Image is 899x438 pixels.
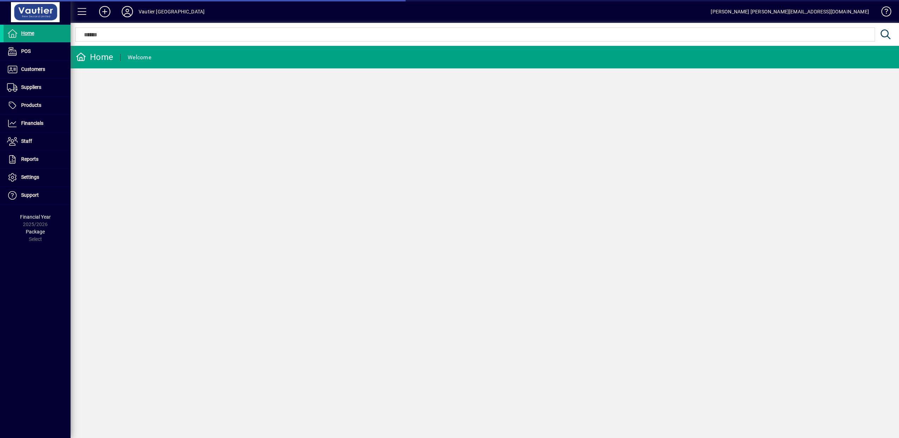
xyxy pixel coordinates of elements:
[21,174,39,180] span: Settings
[21,156,38,162] span: Reports
[93,5,116,18] button: Add
[711,6,869,17] div: [PERSON_NAME] [PERSON_NAME][EMAIL_ADDRESS][DOMAIN_NAME]
[21,84,41,90] span: Suppliers
[4,43,71,60] a: POS
[21,48,31,54] span: POS
[4,79,71,96] a: Suppliers
[4,61,71,78] a: Customers
[4,133,71,150] a: Staff
[21,120,43,126] span: Financials
[4,97,71,114] a: Products
[21,102,41,108] span: Products
[876,1,890,24] a: Knowledge Base
[4,115,71,132] a: Financials
[21,138,32,144] span: Staff
[20,214,51,220] span: Financial Year
[21,66,45,72] span: Customers
[4,187,71,204] a: Support
[26,229,45,235] span: Package
[128,52,151,63] div: Welcome
[21,30,34,36] span: Home
[116,5,139,18] button: Profile
[21,192,39,198] span: Support
[4,151,71,168] a: Reports
[4,169,71,186] a: Settings
[76,51,113,63] div: Home
[139,6,205,17] div: Vautier [GEOGRAPHIC_DATA]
